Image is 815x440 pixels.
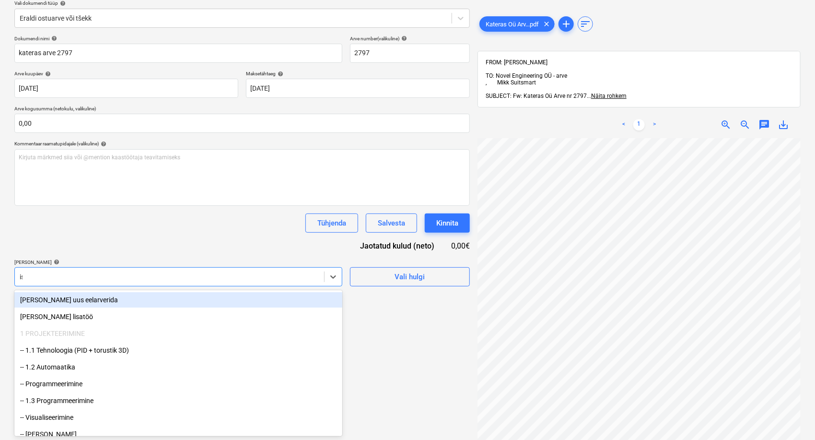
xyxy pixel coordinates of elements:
span: FROM: [PERSON_NAME] [486,59,547,66]
div: Kommentaar raamatupidajale (valikuline) [14,141,470,147]
span: Kateras Oü Arv...pdf [480,21,545,28]
span: help [99,141,106,147]
div: 1 PROJEKTEERIMINE [14,326,342,341]
span: zoom_in [720,119,732,131]
div: Maksetähtaeg [246,71,470,77]
div: Vali hulgi [395,271,425,283]
button: Tühjenda [305,214,358,233]
div: Kinnita [436,217,458,229]
div: , Mikk Suitsmart [486,79,792,86]
span: save_alt [778,119,789,131]
div: Dokumendi nimi [14,36,342,42]
span: clear [541,18,552,30]
div: Jaotatud kulud (neto) [345,240,450,251]
div: Kateras Oü Arv...pdf [479,16,555,32]
span: help [399,36,407,41]
span: Näita rohkem [591,93,627,99]
span: help [52,259,59,265]
div: -- Visualiseerimine [14,410,342,425]
div: -- 1.2 Automaatika [14,359,342,375]
div: [PERSON_NAME] [14,259,342,265]
div: Lisa uus eelarverida [14,292,342,308]
div: -- Programmeerimine [14,376,342,392]
div: -- 1.1 Tehnoloogia (PID + torustik 3D) [14,343,342,358]
input: Arve number [350,44,470,63]
a: Page 1 is your current page [633,119,645,131]
button: Salvesta [366,214,417,233]
div: 0,00€ [450,240,470,251]
input: Tähtaega pole määratud [246,79,470,98]
div: Tühjenda [317,217,346,229]
button: Vali hulgi [350,267,470,286]
div: Salvesta [378,217,405,229]
span: ... [587,93,627,99]
span: help [49,36,57,41]
p: Arve kogusumma (netokulu, valikuline) [14,106,470,114]
span: chat [758,119,770,131]
span: help [43,71,51,77]
input: Dokumendi nimi [14,44,342,63]
span: add [560,18,572,30]
div: [PERSON_NAME] uus eelarverida [14,292,342,308]
span: TO: Novel Engineering OÜ - arve [486,72,792,86]
span: sort [580,18,591,30]
div: Lisa uus lisatöö [14,309,342,324]
input: Arve kuupäeva pole määratud. [14,79,238,98]
span: zoom_out [739,119,751,131]
div: Arve kuupäev [14,71,238,77]
span: help [58,0,66,6]
div: Arve number (valikuline) [350,36,470,42]
span: SUBJECT: Fw: Kateras Oü Arve nr 2797 [486,93,587,99]
div: -- 1.3 Programmeerimine [14,393,342,408]
div: [PERSON_NAME] lisatöö [14,309,342,324]
input: Arve kogusumma (netokulu, valikuline) [14,114,470,133]
span: help [276,71,283,77]
a: Previous page [618,119,629,131]
a: Next page [649,119,660,131]
button: Kinnita [425,214,470,233]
